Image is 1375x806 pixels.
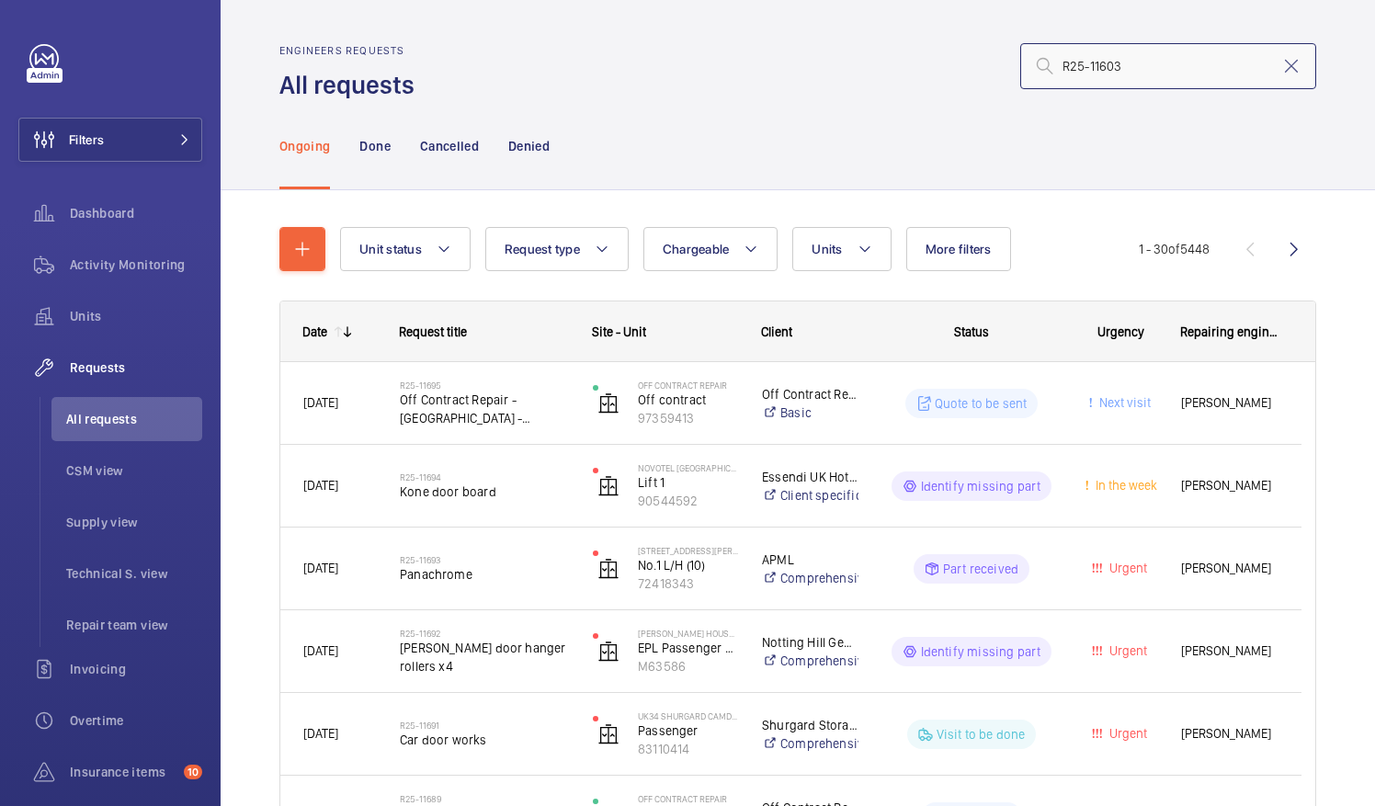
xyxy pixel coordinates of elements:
h2: R25-11691 [400,720,569,731]
span: Supply view [66,513,202,531]
p: No.1 L/H (10) [638,556,738,574]
span: Invoicing [70,660,202,678]
img: elevator.svg [597,392,619,414]
p: Off Contract Repair [638,380,738,391]
p: 83110414 [638,740,738,758]
span: [PERSON_NAME] [1181,475,1278,496]
span: Urgent [1106,643,1147,658]
p: Identify missing part [921,642,1041,661]
span: Urgency [1097,324,1144,339]
span: Status [954,324,989,339]
span: Repair team view [66,616,202,634]
img: elevator.svg [597,641,619,663]
p: Off Contract Repairs [762,385,858,403]
p: Passenger [638,721,738,740]
img: elevator.svg [597,558,619,580]
button: Request type [485,227,629,271]
span: Activity Monitoring [70,255,202,274]
p: [PERSON_NAME] House - High Risk Building [638,628,738,639]
h2: R25-11695 [400,380,569,391]
p: 90544592 [638,492,738,510]
span: Unit status [359,242,422,256]
span: Units [812,242,842,256]
p: Cancelled [420,137,479,155]
p: UK34 Shurgard Camden [638,710,738,721]
span: Site - Unit [592,324,646,339]
p: Part received [943,560,1018,578]
span: 1 - 30 5448 [1139,243,1210,255]
span: In the week [1092,478,1157,493]
span: Technical S. view [66,564,202,583]
h2: R25-11693 [400,554,569,565]
p: M63586 [638,657,738,675]
a: Basic [762,403,858,422]
span: CSM view [66,461,202,480]
span: [DATE] [303,643,338,658]
span: Units [70,307,202,325]
p: Visit to be done [937,725,1026,744]
img: elevator.svg [597,475,619,497]
button: Filters [18,118,202,162]
h2: R25-11689 [400,793,569,804]
span: All requests [66,410,202,428]
p: Off contract [638,391,738,409]
span: [DATE] [303,561,338,575]
div: Date [302,324,327,339]
h2: Engineers requests [279,44,426,57]
span: [DATE] [303,726,338,741]
span: More filters [926,242,992,256]
span: [PERSON_NAME] [1181,558,1278,579]
h2: R25-11692 [400,628,569,639]
a: Client specific [762,486,858,505]
p: 97359413 [638,409,738,427]
span: [DATE] [303,395,338,410]
p: Notting Hill Genesis [762,633,858,652]
span: [PERSON_NAME] [1181,641,1278,662]
span: 10 [184,765,202,779]
img: elevator.svg [597,723,619,745]
h1: All requests [279,68,426,102]
span: Dashboard [70,204,202,222]
span: [DATE] [303,478,338,493]
p: APML [762,551,858,569]
span: Request type [505,242,580,256]
p: NOVOTEL [GEOGRAPHIC_DATA] [GEOGRAPHIC_DATA] [638,462,738,473]
button: Unit status [340,227,471,271]
span: Urgent [1106,561,1147,575]
p: EPL Passenger Lift No 1 [638,639,738,657]
p: [STREET_ADDRESS][PERSON_NAME] [638,545,738,556]
span: Off Contract Repair - [GEOGRAPHIC_DATA] - [STREET_ADDRESS] [400,391,569,427]
span: [PERSON_NAME] door hanger rollers x4 [400,639,569,675]
p: Ongoing [279,137,330,155]
span: Car door works [400,731,569,749]
p: Quote to be sent [935,394,1028,413]
span: Panachrome [400,565,569,584]
p: Identify missing part [921,477,1041,495]
a: Comprehensive [762,652,858,670]
p: Denied [508,137,550,155]
p: Done [359,137,390,155]
span: Requests [70,358,202,377]
button: More filters [906,227,1011,271]
span: of [1168,242,1180,256]
span: Repairing engineer [1180,324,1279,339]
p: Off Contract Repair [638,793,738,804]
span: Filters [69,131,104,149]
p: Shurgard Storage [762,716,858,734]
span: Kone door board [400,482,569,501]
span: Chargeable [663,242,730,256]
p: Essendi UK Hotels 1 Limited [762,468,858,486]
span: Next visit [1096,395,1151,410]
a: Comprehensive [762,569,858,587]
button: Chargeable [643,227,778,271]
p: 72418343 [638,574,738,593]
button: Units [792,227,891,271]
h2: R25-11694 [400,471,569,482]
span: [PERSON_NAME] [1181,723,1278,744]
span: Overtime [70,711,202,730]
span: Urgent [1106,726,1147,741]
a: Comprehensive [762,734,858,753]
span: Request title [399,324,467,339]
span: Insurance items [70,763,176,781]
p: Lift 1 [638,473,738,492]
